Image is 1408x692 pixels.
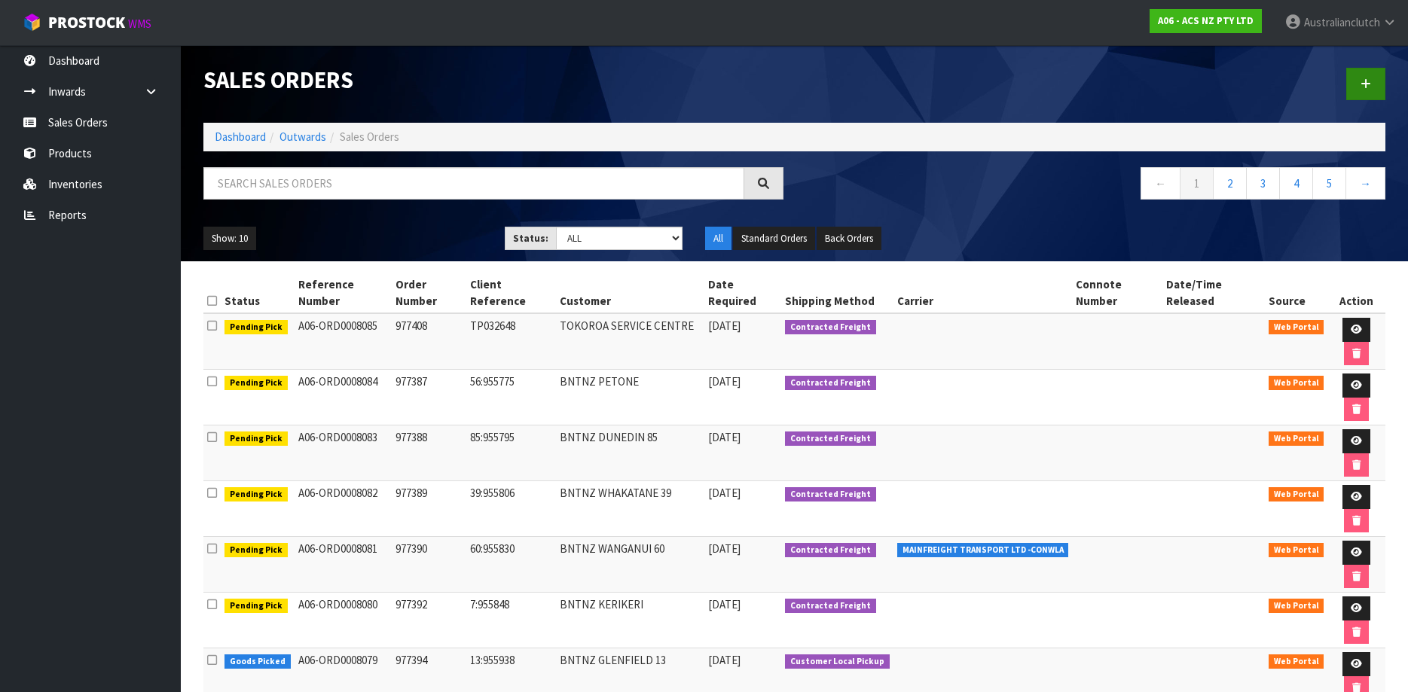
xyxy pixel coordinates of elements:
span: Web Portal [1269,320,1324,335]
span: Contracted Freight [785,376,876,391]
span: [DATE] [708,430,741,444]
td: 977392 [392,593,466,648]
h1: Sales Orders [203,68,783,93]
td: 60:955830 [466,537,556,593]
th: Date Required [704,273,781,313]
a: 5 [1312,167,1346,200]
span: MAINFREIGHT TRANSPORT LTD -CONWLA [897,543,1069,558]
td: A06-ORD0008085 [295,313,392,370]
span: Web Portal [1269,487,1324,502]
td: 39:955806 [466,481,556,537]
a: 4 [1279,167,1313,200]
td: BNTNZ WHAKATANE 39 [556,481,704,537]
th: Order Number [392,273,466,313]
a: → [1345,167,1385,200]
a: 1 [1180,167,1214,200]
span: [DATE] [708,653,741,667]
td: BNTNZ DUNEDIN 85 [556,425,704,481]
span: Web Portal [1269,654,1324,669]
td: 56:955775 [466,370,556,425]
span: Contracted Freight [785,320,876,335]
nav: Page navigation [806,167,1386,204]
td: A06-ORD0008082 [295,481,392,537]
span: Web Portal [1269,431,1324,447]
span: [DATE] [708,597,741,611]
th: Carrier [893,273,1073,313]
span: Contracted Freight [785,487,876,502]
span: Sales Orders [340,130,399,144]
span: [DATE] [708,541,741,556]
span: Pending Pick [224,599,288,614]
td: A06-ORD0008083 [295,425,392,481]
td: 977389 [392,481,466,537]
span: Pending Pick [224,431,288,447]
input: Search sales orders [203,167,744,200]
img: cube-alt.png [23,13,41,32]
span: Pending Pick [224,376,288,391]
span: Contracted Freight [785,543,876,558]
a: 3 [1246,167,1280,200]
td: 7:955848 [466,593,556,648]
span: [DATE] [708,486,741,500]
a: 2 [1213,167,1247,200]
th: Connote Number [1072,273,1162,313]
span: Customer Local Pickup [785,654,890,669]
span: [DATE] [708,374,741,389]
button: All [705,227,731,251]
strong: A06 - ACS NZ PTY LTD [1158,14,1254,27]
span: Pending Pick [224,543,288,558]
small: WMS [128,17,151,31]
td: 977408 [392,313,466,370]
strong: Status: [513,232,548,245]
th: Reference Number [295,273,392,313]
span: ProStock [48,13,125,32]
td: A06-ORD0008081 [295,537,392,593]
th: Shipping Method [781,273,893,313]
td: BNTNZ PETONE [556,370,704,425]
th: Source [1265,273,1328,313]
span: Pending Pick [224,320,288,335]
th: Client Reference [466,273,556,313]
span: Pending Pick [224,487,288,502]
button: Standard Orders [733,227,815,251]
th: Action [1327,273,1385,313]
button: Show: 10 [203,227,256,251]
td: 977388 [392,425,466,481]
td: TP032648 [466,313,556,370]
td: TOKOROA SERVICE CENTRE [556,313,704,370]
td: 977390 [392,537,466,593]
span: Australianclutch [1304,15,1380,29]
span: Web Portal [1269,599,1324,614]
th: Customer [556,273,704,313]
td: A06-ORD0008080 [295,593,392,648]
td: BNTNZ WANGANUI 60 [556,537,704,593]
span: Contracted Freight [785,431,876,447]
span: Web Portal [1269,543,1324,558]
td: BNTNZ KERIKERI [556,593,704,648]
a: Outwards [279,130,326,144]
td: 85:955795 [466,425,556,481]
td: 977387 [392,370,466,425]
span: [DATE] [708,319,741,333]
a: ← [1141,167,1180,200]
a: Dashboard [215,130,266,144]
th: Date/Time Released [1162,273,1265,313]
td: A06-ORD0008084 [295,370,392,425]
th: Status [221,273,295,313]
span: Goods Picked [224,654,291,669]
span: Web Portal [1269,376,1324,391]
span: Contracted Freight [785,599,876,614]
button: Back Orders [817,227,881,251]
